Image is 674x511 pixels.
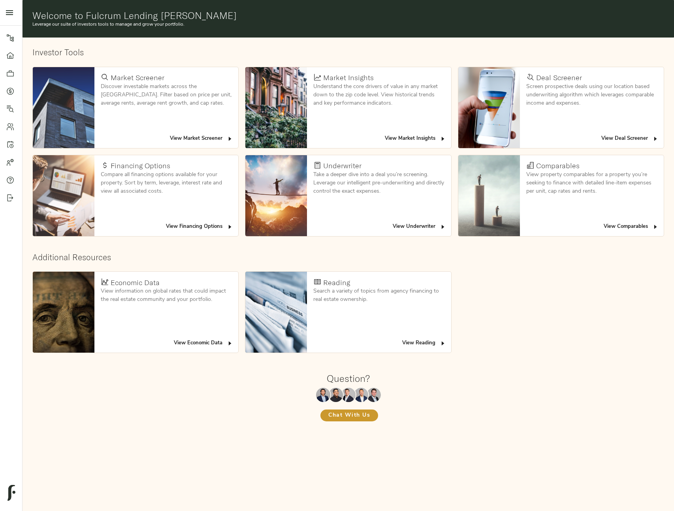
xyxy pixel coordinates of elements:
img: Kenneth Mendonça [329,388,343,402]
img: Deal Screener [458,67,520,148]
button: Chat With Us [320,410,378,421]
h1: Question? [327,373,370,384]
img: Market Insights [245,67,307,148]
h4: Comparables [536,162,580,170]
h4: Economic Data [111,278,160,287]
button: View Comparables [602,221,661,233]
button: View Underwriter [391,221,448,233]
p: Screen prospective deals using our location based underwriting algorithm which leverages comparab... [526,83,657,107]
p: View property comparables for a property you’re seeking to finance with detailed line-item expens... [526,171,657,195]
img: Richard Le [354,388,368,402]
span: View Reading [402,339,446,348]
button: View Reading [400,337,448,349]
h4: Financing Options [111,162,170,170]
span: View Underwriter [393,222,446,231]
p: Take a deeper dive into a deal you’re screening. Leverage our intelligent pre-underwriting and di... [313,171,444,195]
h2: Investor Tools [32,47,664,57]
span: View Comparables [604,222,659,231]
img: Economic Data [33,272,94,353]
button: View Financing Options [164,221,235,233]
img: Maxwell Wu [316,388,330,402]
span: View Economic Data [174,339,233,348]
h4: Underwriter [323,162,361,170]
p: Leverage our suite of investors tools to manage and grow your portfolio. [32,21,665,28]
img: Underwriter [245,155,307,236]
button: View Market Insights [383,133,448,145]
span: View Market Insights [385,134,446,143]
span: View Deal Screener [601,134,659,143]
span: View Financing Options [166,222,233,231]
h4: Market Insights [323,73,374,82]
span: Chat With Us [328,411,370,421]
p: Search a variety of topics from agency financing to real estate ownership. [313,287,444,304]
img: Zach Frizzera [341,388,356,402]
p: Understand the core drivers of value in any market down to the zip code level. View historical tr... [313,83,444,107]
h4: Reading [323,278,350,287]
h2: Additional Resources [32,252,664,262]
img: Financing Options [33,155,94,236]
button: View Deal Screener [599,133,661,145]
img: Justin Stamp [367,388,381,402]
img: Comparables [458,155,520,236]
p: View information on global rates that could impact the real estate community and your portfolio. [101,287,232,304]
span: View Market Screener [170,134,233,143]
img: Market Screener [33,67,94,148]
p: Compare all financing options available for your property. Sort by term, leverage, interest rate ... [101,171,232,195]
img: Reading [245,272,307,353]
button: View Market Screener [168,133,235,145]
button: View Economic Data [172,337,235,349]
h4: Deal Screener [536,73,582,82]
h1: Welcome to Fulcrum Lending [PERSON_NAME] [32,10,665,21]
h4: Market Screener [111,73,164,82]
p: Discover investable markets across the [GEOGRAPHIC_DATA]. Filter based on price per unit, average... [101,83,232,107]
